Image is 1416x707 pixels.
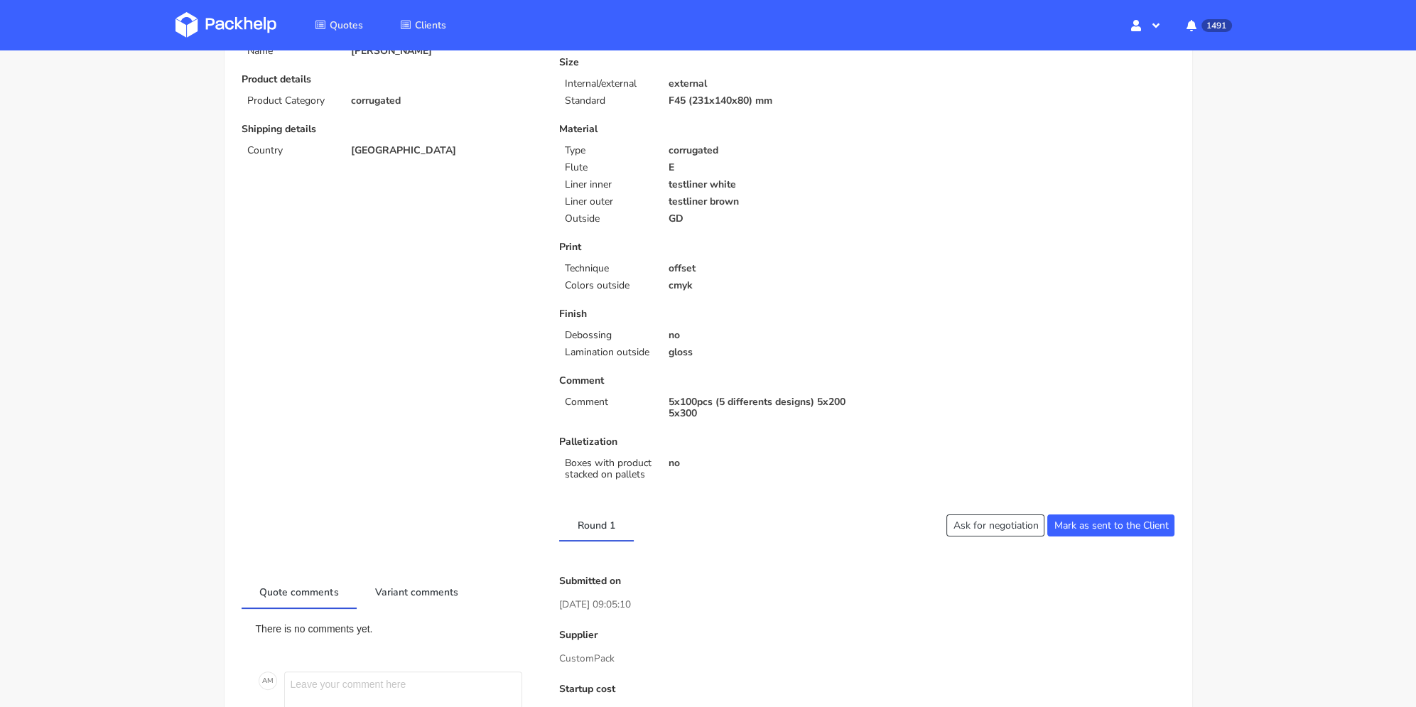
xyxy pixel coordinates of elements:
p: Submitted on [559,576,1175,587]
span: M [267,671,274,690]
p: Product Category [247,95,334,107]
a: Quote comments [242,576,357,607]
p: Comment [565,396,652,408]
p: Size [559,57,857,68]
p: Shipping details [242,124,539,135]
p: Startup cost [559,684,1175,695]
p: Flute [565,162,652,173]
p: 5x100pcs (5 differents designs) 5x200 5x300 [669,396,857,419]
p: [GEOGRAPHIC_DATA] [351,145,539,156]
p: Internal/external [565,78,652,90]
a: Round 1 [559,509,634,540]
a: Quotes [298,12,380,38]
p: offset [669,263,857,274]
p: Debossing [565,330,652,341]
p: [PERSON_NAME] [351,45,539,57]
p: Print [559,242,857,253]
p: cmyk [669,280,857,291]
p: corrugated [669,145,857,156]
img: Dashboard [175,12,276,38]
p: corrugated [351,95,539,107]
p: Type [565,145,652,156]
p: Liner outer [565,196,652,207]
button: Ask for negotiation [946,514,1044,536]
p: Comment [559,375,857,387]
p: Product details [242,74,539,85]
p: testliner white [669,179,857,190]
a: Variant comments [357,576,477,607]
p: testliner brown [669,196,857,207]
p: gloss [669,347,857,358]
p: Country [247,145,334,156]
p: no [669,330,857,341]
p: Boxes with product stacked on pallets [565,458,652,480]
p: [DATE] 09:05:10 [559,597,1175,612]
span: Clients [415,18,446,32]
p: CustomPack [559,651,1175,666]
p: Supplier [559,630,1175,641]
p: GD [669,213,857,225]
p: Name [247,45,334,57]
p: E [669,162,857,173]
p: no [669,458,857,469]
p: Palletization [559,436,857,448]
a: Clients [383,12,463,38]
p: external [669,78,857,90]
p: F45 (231x140x80) mm [669,95,857,107]
p: Liner inner [565,179,652,190]
p: Finish [559,308,857,320]
p: There is no comments yet. [256,623,525,635]
button: Mark as sent to the Client [1047,514,1174,536]
span: 1491 [1201,19,1231,32]
p: Outside [565,213,652,225]
span: A [262,671,267,690]
p: Technique [565,263,652,274]
p: Colors outside [565,280,652,291]
button: 1491 [1175,12,1241,38]
span: Quotes [330,18,363,32]
p: Lamination outside [565,347,652,358]
p: Standard [565,95,652,107]
p: Material [559,124,857,135]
